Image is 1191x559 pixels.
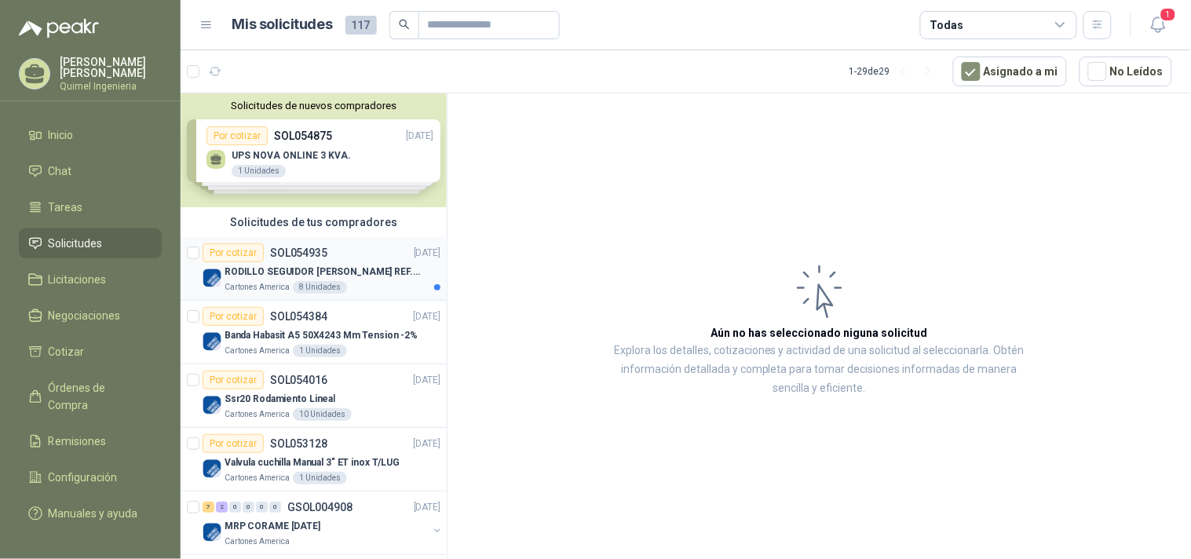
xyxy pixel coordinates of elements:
[60,57,162,79] p: [PERSON_NAME] [PERSON_NAME]
[953,57,1067,86] button: Asignado a mi
[19,120,162,150] a: Inicio
[414,309,440,324] p: [DATE]
[269,502,281,513] div: 0
[232,13,333,36] h1: Mis solicitudes
[270,311,327,322] p: SOL054384
[225,392,335,407] p: Ssr20 Rodamiento Lineal
[1160,7,1177,22] span: 1
[203,269,221,287] img: Company Logo
[203,434,264,453] div: Por cotizar
[49,199,83,216] span: Tareas
[414,373,440,388] p: [DATE]
[1144,11,1172,39] button: 1
[229,502,241,513] div: 0
[225,408,290,421] p: Cartones America
[287,502,353,513] p: GSOL004908
[19,19,99,38] img: Logo peakr
[225,535,290,548] p: Cartones America
[181,93,447,207] div: Solicitudes de nuevos compradoresPor cotizarSOL054875[DATE] UPS NOVA ONLINE 3 KVA.1 UnidadesPor c...
[414,246,440,261] p: [DATE]
[225,455,400,470] p: Valvula cuchilla Manual 3" ET inox T/LUG
[187,100,440,111] button: Solicitudes de nuevos compradores
[19,426,162,456] a: Remisiones
[49,469,118,486] span: Configuración
[19,499,162,528] a: Manuales y ayuda
[243,502,254,513] div: 0
[270,438,327,449] p: SOL053128
[293,281,347,294] div: 8 Unidades
[711,324,928,342] h3: Aún no has seleccionado niguna solicitud
[181,237,447,301] a: Por cotizarSOL054935[DATE] Company LogoRODILLO SEGUIDOR [PERSON_NAME] REF. NATV-17-PPA [PERSON_NA...
[849,59,941,84] div: 1 - 29 de 29
[19,337,162,367] a: Cotizar
[49,379,147,414] span: Órdenes de Compra
[203,498,444,548] a: 7 2 0 0 0 0 GSOL004908[DATE] Company LogoMRP CORAME [DATE]Cartones America
[225,265,420,279] p: RODILLO SEGUIDOR [PERSON_NAME] REF. NATV-17-PPA [PERSON_NAME]
[270,247,327,258] p: SOL054935
[225,345,290,357] p: Cartones America
[414,500,440,515] p: [DATE]
[270,374,327,385] p: SOL054016
[19,462,162,492] a: Configuración
[225,328,418,343] p: Banda Habasit A5 50X4243 Mm Tension -2%
[49,235,103,252] span: Solicitudes
[225,519,320,534] p: MRP CORAME [DATE]
[216,502,228,513] div: 2
[203,332,221,351] img: Company Logo
[181,364,447,428] a: Por cotizarSOL054016[DATE] Company LogoSsr20 Rodamiento LinealCartones America10 Unidades
[19,156,162,186] a: Chat
[49,433,107,450] span: Remisiones
[1080,57,1172,86] button: No Leídos
[181,301,447,364] a: Por cotizarSOL054384[DATE] Company LogoBanda Habasit A5 50X4243 Mm Tension -2%Cartones America1 U...
[225,281,290,294] p: Cartones America
[49,271,107,288] span: Licitaciones
[414,437,440,451] p: [DATE]
[605,342,1034,398] p: Explora los detalles, cotizaciones y actividad de una solicitud al seleccionarla. Obtén informaci...
[181,207,447,237] div: Solicitudes de tus compradores
[203,307,264,326] div: Por cotizar
[203,523,221,542] img: Company Logo
[181,428,447,491] a: Por cotizarSOL053128[DATE] Company LogoValvula cuchilla Manual 3" ET inox T/LUGCartones America1 ...
[203,243,264,262] div: Por cotizar
[19,301,162,331] a: Negociaciones
[225,472,290,484] p: Cartones America
[293,345,347,357] div: 1 Unidades
[60,82,162,91] p: Quimel Ingenieria
[256,502,268,513] div: 0
[293,408,352,421] div: 10 Unidades
[19,192,162,222] a: Tareas
[293,472,347,484] div: 1 Unidades
[203,459,221,478] img: Company Logo
[49,505,138,522] span: Manuales y ayuda
[203,371,264,389] div: Por cotizar
[49,126,74,144] span: Inicio
[203,396,221,415] img: Company Logo
[49,343,85,360] span: Cotizar
[930,16,963,34] div: Todas
[49,163,72,180] span: Chat
[49,307,121,324] span: Negociaciones
[203,502,214,513] div: 7
[19,228,162,258] a: Solicitudes
[399,19,410,30] span: search
[19,265,162,294] a: Licitaciones
[19,373,162,420] a: Órdenes de Compra
[345,16,377,35] span: 117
